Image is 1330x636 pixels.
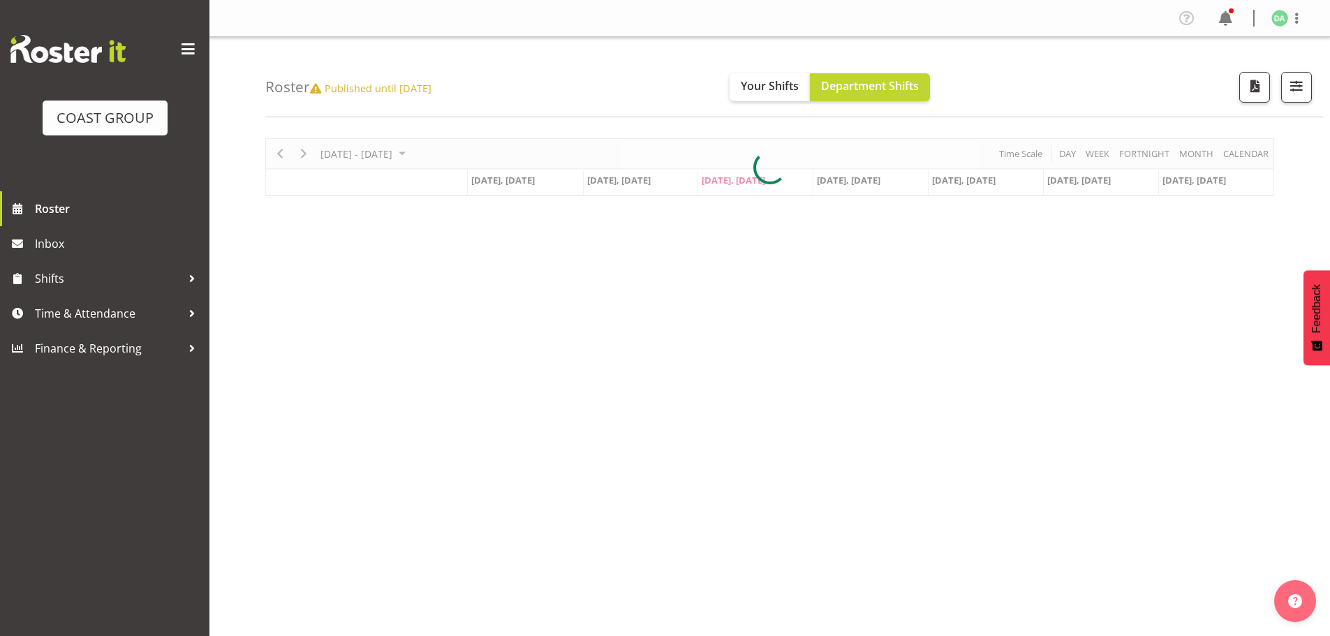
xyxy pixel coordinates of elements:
[730,73,810,101] button: Your Shifts
[1310,284,1323,333] span: Feedback
[1288,594,1302,608] img: help-xxl-2.png
[741,78,799,94] span: Your Shifts
[10,35,126,63] img: Rosterit website logo
[1271,10,1288,27] img: daniel-an1132.jpg
[1281,72,1312,103] button: Filter Shifts
[35,198,202,219] span: Roster
[35,338,182,359] span: Finance & Reporting
[810,73,930,101] button: Department Shifts
[310,81,431,95] span: Published until [DATE]
[821,78,919,94] span: Department Shifts
[35,268,182,289] span: Shifts
[35,233,202,254] span: Inbox
[265,79,431,95] h4: Roster
[35,303,182,324] span: Time & Attendance
[1303,270,1330,365] button: Feedback - Show survey
[1239,72,1270,103] button: Download a PDF of the roster according to the set date range.
[57,108,154,128] div: COAST GROUP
